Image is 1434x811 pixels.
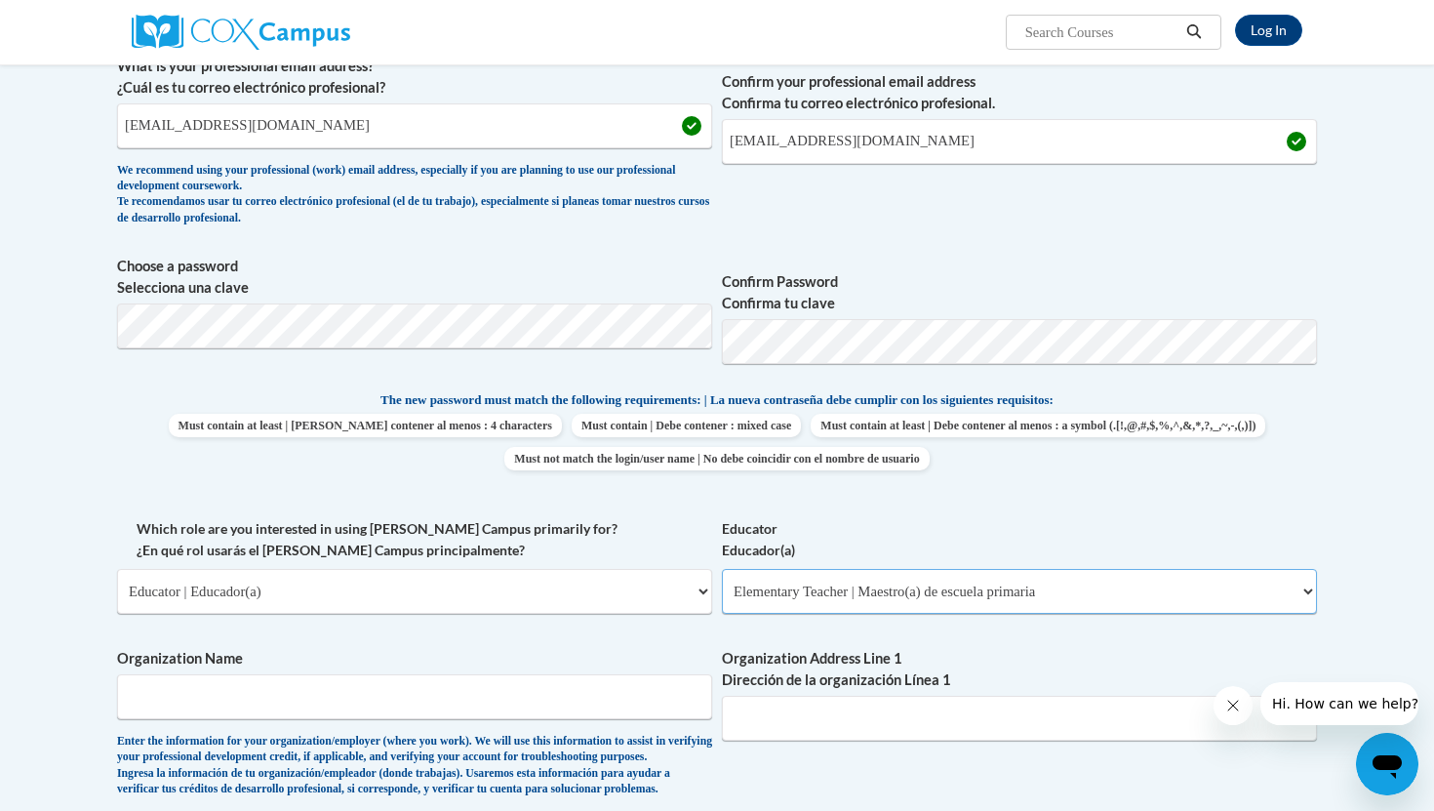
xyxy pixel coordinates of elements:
div: We recommend using your professional (work) email address, especially if you are planning to use ... [117,163,712,227]
input: Required [722,119,1317,164]
span: The new password must match the following requirements: | La nueva contraseña debe cumplir con lo... [380,391,1054,409]
iframe: Button to launch messaging window [1356,733,1418,795]
span: Must contain at least | [PERSON_NAME] contener al menos : 4 characters [169,414,562,437]
label: Confirm your professional email address Confirma tu correo electrónico profesional. [722,71,1317,114]
span: Must contain | Debe contener : mixed case [572,414,801,437]
span: Must contain at least | Debe contener al menos : a symbol (.[!,@,#,$,%,^,&,*,?,_,~,-,(,)]) [811,414,1265,437]
label: Organization Address Line 1 Dirección de la organización Línea 1 [722,648,1317,691]
input: Metadata input [722,696,1317,741]
label: Educator Educador(a) [722,518,1317,561]
iframe: Message from company [1260,682,1418,725]
label: Organization Name [117,648,712,669]
label: Which role are you interested in using [PERSON_NAME] Campus primarily for? ¿En qué rol usarás el ... [117,518,712,561]
div: Enter the information for your organization/employer (where you work). We will use this informati... [117,734,712,798]
img: Cox Campus [132,15,350,50]
input: Search Courses [1023,20,1179,44]
input: Metadata input [117,103,712,148]
label: Confirm Password Confirma tu clave [722,271,1317,314]
input: Metadata input [117,674,712,719]
button: Search [1179,20,1209,44]
iframe: Close message [1214,686,1253,725]
label: Choose a password Selecciona una clave [117,256,712,299]
a: Log In [1235,15,1302,46]
span: Must not match the login/user name | No debe coincidir con el nombre de usuario [504,447,929,470]
label: What is your professional email address? ¿Cuál es tu correo electrónico profesional? [117,56,712,99]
